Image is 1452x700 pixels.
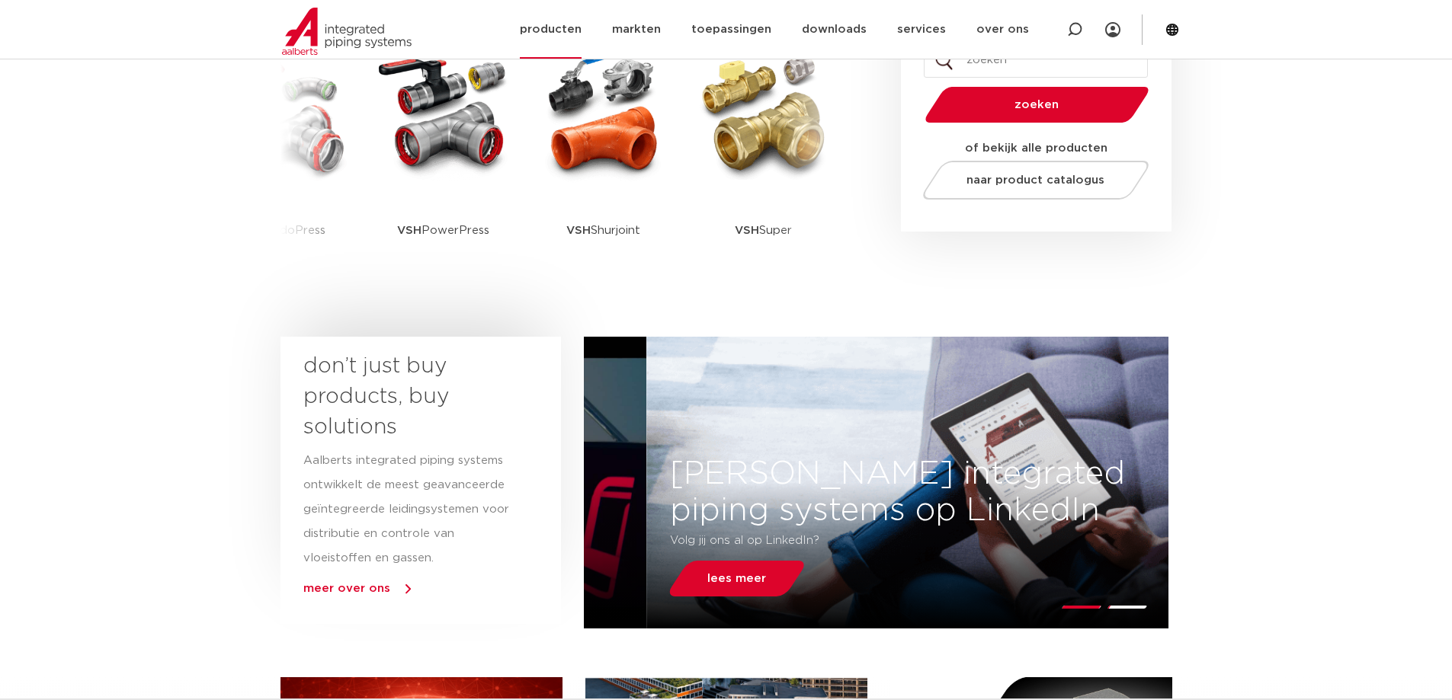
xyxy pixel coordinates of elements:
[735,225,759,236] strong: VSH
[375,46,512,278] a: VSHPowerPress
[964,99,1110,110] span: zoeken
[966,174,1104,186] span: naar product catalogus
[670,529,1117,553] p: Volg jij ons al op LinkedIn?
[215,46,352,278] a: SudoPress
[397,183,489,278] p: PowerPress
[708,573,767,584] span: lees meer
[695,46,832,278] a: VSHSuper
[918,161,1152,200] a: naar product catalogus
[924,43,1148,78] input: zoeken
[647,455,1232,529] h3: [PERSON_NAME] integrated piping systems op LinkedIn
[735,183,792,278] p: Super
[303,449,511,571] p: Aalberts integrated piping systems ontwikkelt de meest geavanceerde geïntegreerde leidingsystemen...
[303,351,511,443] h3: don’t just buy products, buy solutions
[397,225,421,236] strong: VSH
[535,46,672,278] a: VSHShurjoint
[303,583,390,594] a: meer over ons
[918,85,1155,124] button: zoeken
[1061,606,1101,609] li: Page dot 1
[242,183,325,278] p: SudoPress
[1107,606,1147,609] li: Page dot 2
[566,183,640,278] p: Shurjoint
[665,561,809,596] a: lees meer
[566,225,591,236] strong: VSH
[965,142,1107,154] strong: of bekijk alle producten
